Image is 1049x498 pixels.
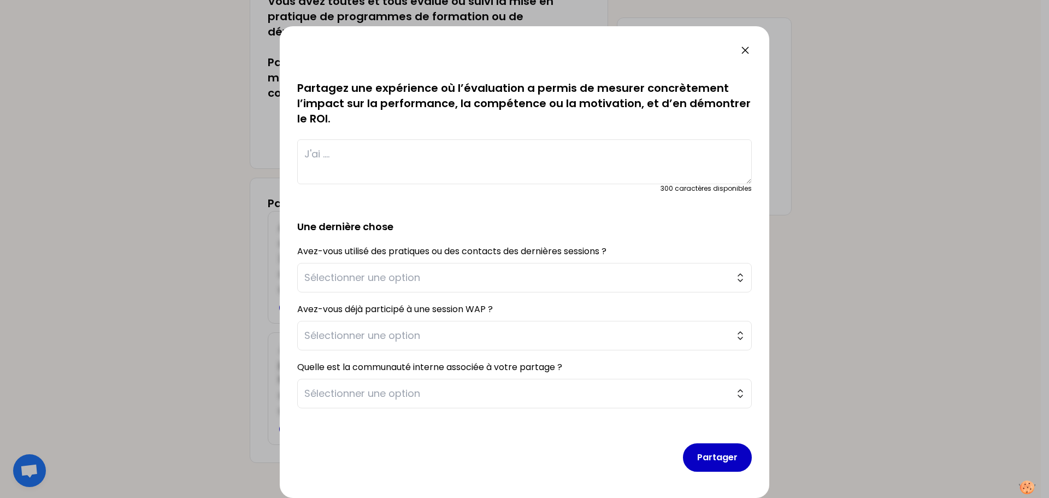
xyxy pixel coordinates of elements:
span: Sélectionner une option [304,328,729,343]
label: Avez-vous utilisé des pratiques ou des contacts des dernières sessions ? [297,245,606,257]
button: Sélectionner une option [297,379,752,408]
div: 300 caractères disponibles [661,184,752,193]
span: Sélectionner une option [304,386,729,401]
h2: Une dernière chose [297,202,752,235]
label: Quelle est la communauté interne associée à votre partage ? [297,361,562,373]
button: Sélectionner une option [297,321,752,350]
p: Vous avez toutes et tous évalué ou suivi la mise en pratique de programmes de formation ou de dév... [297,34,752,126]
span: Sélectionner une option [304,270,729,285]
button: Partager [683,443,752,472]
button: Sélectionner une option [297,263,752,292]
label: Avez-vous déjà participé à une session WAP ? [297,303,493,315]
